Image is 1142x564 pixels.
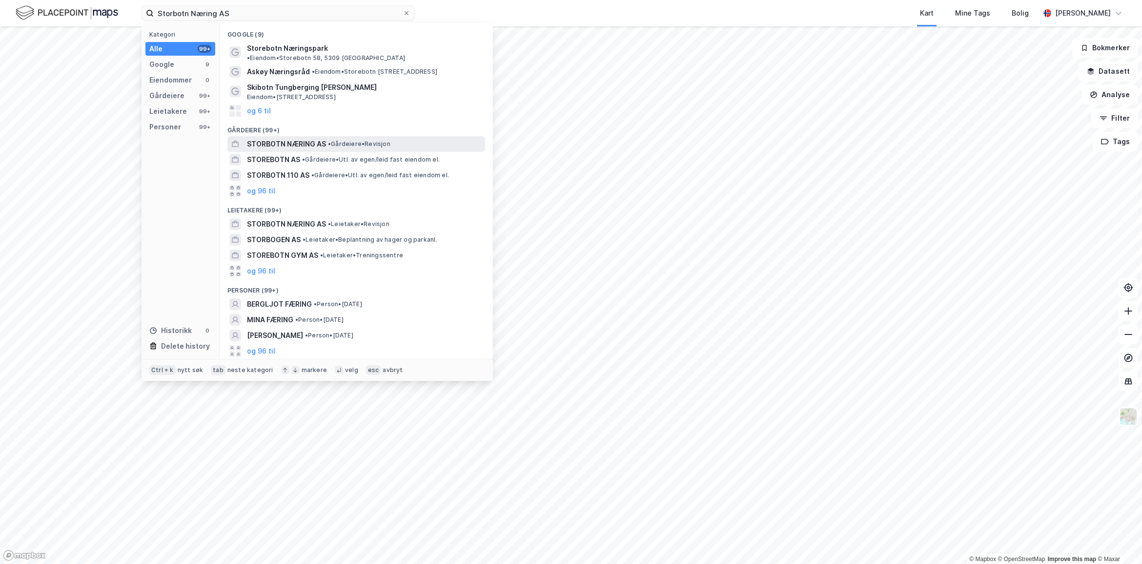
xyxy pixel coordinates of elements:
[161,340,210,352] div: Delete history
[345,366,358,374] div: velg
[366,365,381,375] div: esc
[247,93,336,101] span: Eiendom • [STREET_ADDRESS]
[969,556,996,563] a: Mapbox
[1091,108,1138,128] button: Filter
[295,316,298,323] span: •
[302,156,440,164] span: Gårdeiere • Utl. av egen/leid fast eiendom el.
[1012,7,1029,19] div: Bolig
[302,366,327,374] div: markere
[204,76,211,84] div: 0
[149,31,215,38] div: Kategori
[305,332,308,339] span: •
[247,66,310,78] span: Askøy Næringsråd
[303,236,306,243] span: •
[247,250,318,261] span: STOREBOTN GYM AS
[247,54,405,62] span: Eiendom • Storebotn 58, 5309 [GEOGRAPHIC_DATA]
[204,327,211,334] div: 0
[1048,556,1096,563] a: Improve this map
[320,251,403,259] span: Leietaker • Treningssentre
[247,105,271,117] button: og 6 til
[198,92,211,100] div: 99+
[247,42,328,54] span: Storebotn Næringspark
[220,199,493,216] div: Leietakere (99+)
[311,171,449,179] span: Gårdeiere • Utl. av egen/leid fast eiendom el.
[320,251,323,259] span: •
[220,279,493,296] div: Personer (99+)
[955,7,990,19] div: Mine Tags
[149,59,174,70] div: Google
[328,220,331,228] span: •
[1079,62,1138,81] button: Datasett
[302,156,305,163] span: •
[220,23,493,41] div: Google (9)
[149,90,184,102] div: Gårdeiere
[312,68,315,75] span: •
[198,123,211,131] div: 99+
[227,366,273,374] div: neste kategori
[198,107,211,115] div: 99+
[149,43,163,55] div: Alle
[247,345,275,357] button: og 96 til
[178,366,204,374] div: nytt søk
[149,121,181,133] div: Personer
[305,332,353,339] span: Person • [DATE]
[383,366,403,374] div: avbryt
[247,234,301,246] span: STORBOGEN AS
[314,300,317,308] span: •
[295,316,344,324] span: Person • [DATE]
[328,140,390,148] span: Gårdeiere • Revisjon
[247,330,303,341] span: [PERSON_NAME]
[149,105,187,117] div: Leietakere
[998,556,1045,563] a: OpenStreetMap
[211,365,225,375] div: tab
[149,325,192,336] div: Historikk
[920,7,934,19] div: Kart
[247,169,309,181] span: STORBOTN 110 AS
[328,140,331,147] span: •
[16,4,118,21] img: logo.f888ab2527a4732fd821a326f86c7f29.svg
[1072,38,1138,58] button: Bokmerker
[154,6,403,21] input: Søk på adresse, matrikkel, gårdeiere, leietakere eller personer
[247,54,250,62] span: •
[149,365,176,375] div: Ctrl + k
[247,82,481,93] span: Skibotn Tungberging [PERSON_NAME]
[3,550,46,561] a: Mapbox homepage
[247,154,300,166] span: STOREBOTN AS
[1119,407,1138,426] img: Z
[1055,7,1111,19] div: [PERSON_NAME]
[328,220,389,228] span: Leietaker • Revisjon
[311,171,314,179] span: •
[247,185,275,197] button: og 96 til
[247,138,326,150] span: STORBOTN NÆRING AS
[314,300,362,308] span: Person • [DATE]
[220,119,493,136] div: Gårdeiere (99+)
[1093,132,1138,151] button: Tags
[1081,85,1138,104] button: Analyse
[1093,517,1142,564] div: Kontrollprogram for chat
[149,74,192,86] div: Eiendommer
[312,68,437,76] span: Eiendom • Storebotn [STREET_ADDRESS]
[198,45,211,53] div: 99+
[247,314,293,326] span: MINA FÆRING
[1093,517,1142,564] iframe: Chat Widget
[247,218,326,230] span: STORBOTN NÆRING AS
[247,265,275,277] button: og 96 til
[303,236,437,244] span: Leietaker • Beplantning av hager og parkanl.
[247,298,312,310] span: BERGLJOT FÆRING
[204,61,211,68] div: 9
